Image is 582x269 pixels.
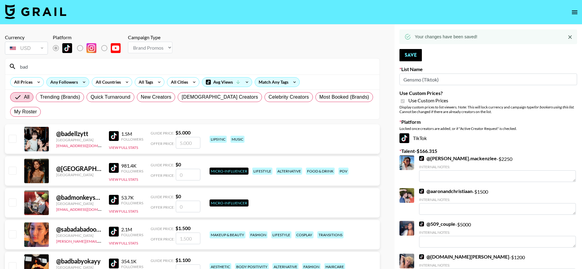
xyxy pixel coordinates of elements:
span: Guide Price: [151,226,174,231]
img: TikTok [419,254,424,259]
div: @ badellzytt [56,130,102,138]
div: Micro-Influencer [210,168,249,175]
div: Followers [121,233,143,237]
div: USD [6,43,47,54]
img: TikTok [109,195,119,205]
div: Currency is locked to USD [5,40,48,56]
div: Followers [121,137,143,142]
img: TikTok [109,163,119,173]
img: TikTok [419,156,424,161]
span: Offer Price: [151,237,175,241]
button: View Full Stats [109,177,138,182]
img: TikTok [109,227,119,237]
div: lifestyle [252,168,272,175]
img: TikTok [109,259,119,268]
div: Campaign Type [128,34,172,40]
span: Offer Price: [151,205,175,210]
input: 1.500 [176,233,200,244]
img: TikTok [419,189,424,194]
div: @ [GEOGRAPHIC_DATA] [56,165,102,172]
span: All [24,93,29,101]
button: open drawer [569,6,581,18]
div: Display custom prices to list viewers. Note: This will lock currency and campaign type . Cannot b... [399,105,577,114]
span: Trending (Brands) [40,93,80,101]
div: lifestyle [271,231,291,238]
a: @[DOMAIN_NAME][PERSON_NAME] [419,254,509,260]
div: @ badbabyokayy [56,257,102,265]
div: [GEOGRAPHIC_DATA] [56,172,102,177]
label: Use Custom Prices? [399,90,577,96]
strong: $ 0 [175,193,181,199]
div: @ sabadabadoodle [56,225,102,233]
div: Followers [121,264,143,269]
div: Your changes have been saved! [415,31,477,42]
button: View Full Stats [109,241,138,245]
em: for bookers using this list [534,105,573,109]
button: View Full Stats [109,145,138,150]
div: Currency [5,34,48,40]
div: music [230,136,245,143]
div: @ badmonkeystudios [56,194,102,201]
strong: $ 1.100 [175,257,191,263]
img: Instagram [87,43,96,53]
a: [EMAIL_ADDRESS][DOMAIN_NAME] [56,142,118,148]
div: alternative [276,168,302,175]
a: @509_couple [419,221,455,227]
span: Celebrity Creators [268,93,309,101]
span: [DEMOGRAPHIC_DATA] Creators [182,93,258,101]
button: View Full Stats [109,209,138,214]
button: Save [399,49,422,61]
a: [PERSON_NAME][EMAIL_ADDRESS][DOMAIN_NAME] [56,238,147,244]
span: Quick Turnaround [91,93,130,101]
strong: $ 1.500 [175,225,191,231]
input: 0 [176,201,200,212]
div: 354.1K [121,258,143,264]
div: transitions [317,231,344,238]
span: Offer Price: [151,173,175,178]
div: - $ 5000 [419,221,576,248]
span: Guide Price: [151,195,174,199]
label: Talent - $ 166.315 [399,148,577,154]
input: 0 [176,169,200,180]
a: @aaronandchristiaan [419,188,472,194]
div: Any Followers [47,78,79,87]
div: cosplay [295,231,314,238]
div: All Tags [135,78,154,87]
input: Search by User Name [16,62,376,71]
div: [GEOGRAPHIC_DATA] [56,138,102,142]
div: TikTok [399,133,577,143]
div: Micro-Influencer [210,199,249,206]
div: Internal Notes: [419,263,576,267]
div: 53.7K [121,195,143,201]
div: Followers [121,169,143,173]
div: Avg Views [202,78,252,87]
div: All Prices [10,78,34,87]
div: - $ 2250 [419,155,576,182]
img: Grail Talent [5,4,66,19]
strong: $ 0 [175,161,181,167]
span: Most Booked (Brands) [319,93,369,101]
div: lipsync [210,136,227,143]
a: @[PERSON_NAME].mackenzlee [419,155,497,161]
div: Platform [53,34,125,40]
span: Guide Price: [151,258,174,263]
div: Followers [121,201,143,205]
img: TikTok [399,133,409,143]
img: YouTube [111,43,121,53]
div: Internal Notes: [419,165,576,169]
input: 5.000 [176,137,200,149]
div: All Cities [167,78,189,87]
div: Locked once creators are added, or if "Active Creator Request" is checked. [399,126,577,131]
img: TikTok [419,222,424,226]
div: All Countries [92,78,122,87]
a: [EMAIL_ADDRESS][DOMAIN_NAME] [56,206,118,212]
label: Platform [399,119,577,125]
span: New Creators [141,93,172,101]
div: food & drink [306,168,335,175]
span: Offer Price: [151,141,175,146]
div: Internal Notes: [419,197,576,202]
div: 2.1M [121,226,143,233]
span: Guide Price: [151,163,174,167]
div: 1.5M [121,131,143,137]
span: Use Custom Prices [408,97,448,104]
